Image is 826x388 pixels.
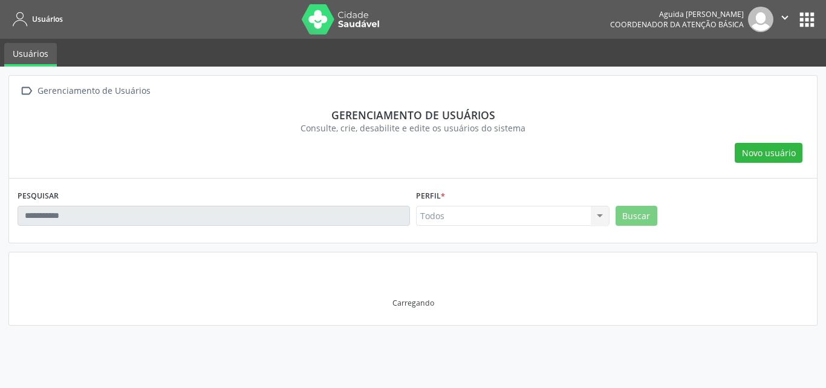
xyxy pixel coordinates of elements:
button: Buscar [616,206,657,226]
i:  [18,82,35,100]
label: Perfil [416,187,445,206]
span: Novo usuário [742,146,796,159]
div: Consulte, crie, desabilite e edite os usuários do sistema [26,122,800,134]
div: Gerenciamento de Usuários [35,82,152,100]
button:  [773,7,796,32]
a:  Gerenciamento de Usuários [18,82,152,100]
button: apps [796,9,818,30]
div: Carregando [392,298,434,308]
i:  [778,11,792,24]
div: Aguida [PERSON_NAME] [610,9,744,19]
img: img [748,7,773,32]
a: Usuários [4,43,57,67]
span: Coordenador da Atenção Básica [610,19,744,30]
div: Gerenciamento de usuários [26,108,800,122]
span: Usuários [32,14,63,24]
button: Novo usuário [735,143,802,163]
a: Usuários [8,9,63,29]
label: PESQUISAR [18,187,59,206]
